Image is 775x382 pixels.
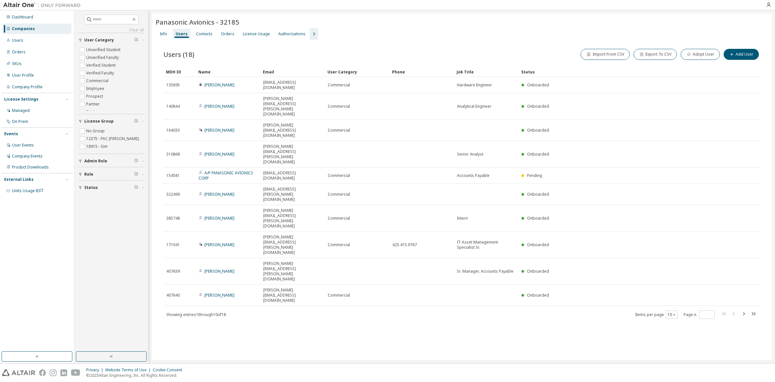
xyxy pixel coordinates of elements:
div: Company Events [12,154,43,159]
button: Status [78,180,144,195]
label: Verified Faculty [86,69,115,77]
span: Onboarded [527,215,549,221]
span: Senior Analyst [457,152,483,157]
div: Company Profile [12,84,43,90]
span: Units Usage BI [12,188,44,193]
label: Trial [86,108,96,116]
div: Phone [392,67,451,77]
span: Hardware Engineer [457,82,492,88]
div: Users [176,31,188,37]
span: [EMAIL_ADDRESS][PERSON_NAME][DOMAIN_NAME] [263,187,322,202]
span: Clear filter [134,119,138,124]
span: [PERSON_NAME][EMAIL_ADDRESS][DOMAIN_NAME] [263,288,322,303]
span: Onboarded [527,104,549,109]
span: Onboarded [527,292,549,298]
span: [PERSON_NAME][EMAIL_ADDRESS][PERSON_NAME][DOMAIN_NAME] [263,208,322,229]
span: 310868 [166,152,180,157]
a: [PERSON_NAME] [204,127,234,133]
div: Privacy [86,367,105,373]
span: 154581 [166,173,180,178]
div: Dashboard [12,15,33,20]
span: [PERSON_NAME][EMAIL_ADDRESS][PERSON_NAME][DOMAIN_NAME] [263,96,322,117]
span: Status [84,185,98,190]
a: [PERSON_NAME] [204,268,234,274]
span: Pending [527,173,542,178]
div: Website Terms of Use [105,367,153,373]
div: Companies [12,26,35,31]
label: Commercial [86,77,110,85]
span: 322499 [166,192,180,197]
div: Info [160,31,167,37]
div: Job Title [457,67,516,77]
div: Authorizations [278,31,305,37]
img: linkedin.svg [60,369,67,376]
span: Onboarded [527,82,549,88]
span: 425.415.9767 [392,242,417,247]
a: [PERSON_NAME] [204,215,234,221]
span: [PERSON_NAME][EMAIL_ADDRESS][PERSON_NAME][DOMAIN_NAME] [263,235,322,255]
button: License Group [78,114,144,128]
div: Cookie Consent [153,367,186,373]
div: External Links [4,177,34,182]
span: Role [84,172,93,177]
span: Commercial [328,293,350,298]
label: Unverified Faculty [86,54,120,61]
span: 135895 [166,82,180,88]
button: Import From CSV [581,49,630,60]
div: User Category [327,67,387,77]
span: Clear filter [134,158,138,164]
span: [EMAIL_ADDRESS][DOMAIN_NAME] [263,170,322,181]
div: Orders [12,49,26,55]
span: Commercial [328,242,350,247]
span: Admin Role [84,158,107,164]
img: facebook.svg [39,369,46,376]
span: Onboarded [527,127,549,133]
div: Status [521,67,721,77]
span: IT Asset Management Specialist Sr. [457,240,516,250]
a: [PERSON_NAME] [204,104,234,109]
div: Product Downloads [12,165,49,170]
button: Admin Role [78,154,144,168]
span: Commercial [328,104,350,109]
span: Showing entries 1 through 10 of 18 [166,312,226,317]
span: Intern [457,216,468,221]
label: Verified Student [86,61,117,69]
span: Commercial [328,128,350,133]
span: Page n. [684,311,715,319]
a: [PERSON_NAME] [204,82,234,88]
span: Clear filter [134,172,138,177]
div: License Settings [4,97,38,102]
div: Events [4,131,18,136]
span: [PERSON_NAME][EMAIL_ADDRESS][PERSON_NAME][DOMAIN_NAME] [263,261,322,282]
span: Commercial [328,216,350,221]
div: Users [12,38,23,43]
a: [PERSON_NAME] [204,151,234,157]
span: Onboarded [527,242,549,247]
span: Commercial [328,173,350,178]
span: [PERSON_NAME][EMAIL_ADDRESS][PERSON_NAME][DOMAIN_NAME] [263,144,322,165]
span: User Category [84,38,114,43]
a: [PERSON_NAME] [204,292,234,298]
span: [PERSON_NAME][EMAIL_ADDRESS][DOMAIN_NAME] [263,123,322,138]
span: Clear filter [134,185,138,190]
span: Commercial [328,82,350,88]
span: Panasonic Avionics - 32185 [156,17,239,27]
img: instagram.svg [50,369,57,376]
div: User Profile [12,73,34,78]
div: Contacts [196,31,212,37]
label: Partner [86,100,101,108]
a: [PERSON_NAME] [204,242,234,247]
span: 407640 [166,293,180,298]
img: Altair One [3,2,84,8]
span: Clear filter [134,38,138,43]
a: Clear all [78,27,144,33]
div: On Prem [12,119,28,124]
div: SKUs [12,61,22,66]
button: Export To CSV [634,49,677,60]
span: Accounts Payable [457,173,490,178]
span: Commercial [328,192,350,197]
span: Onboarded [527,151,549,157]
button: 10 [667,312,676,317]
span: Users (18) [163,50,194,59]
label: Prospect [86,93,104,100]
